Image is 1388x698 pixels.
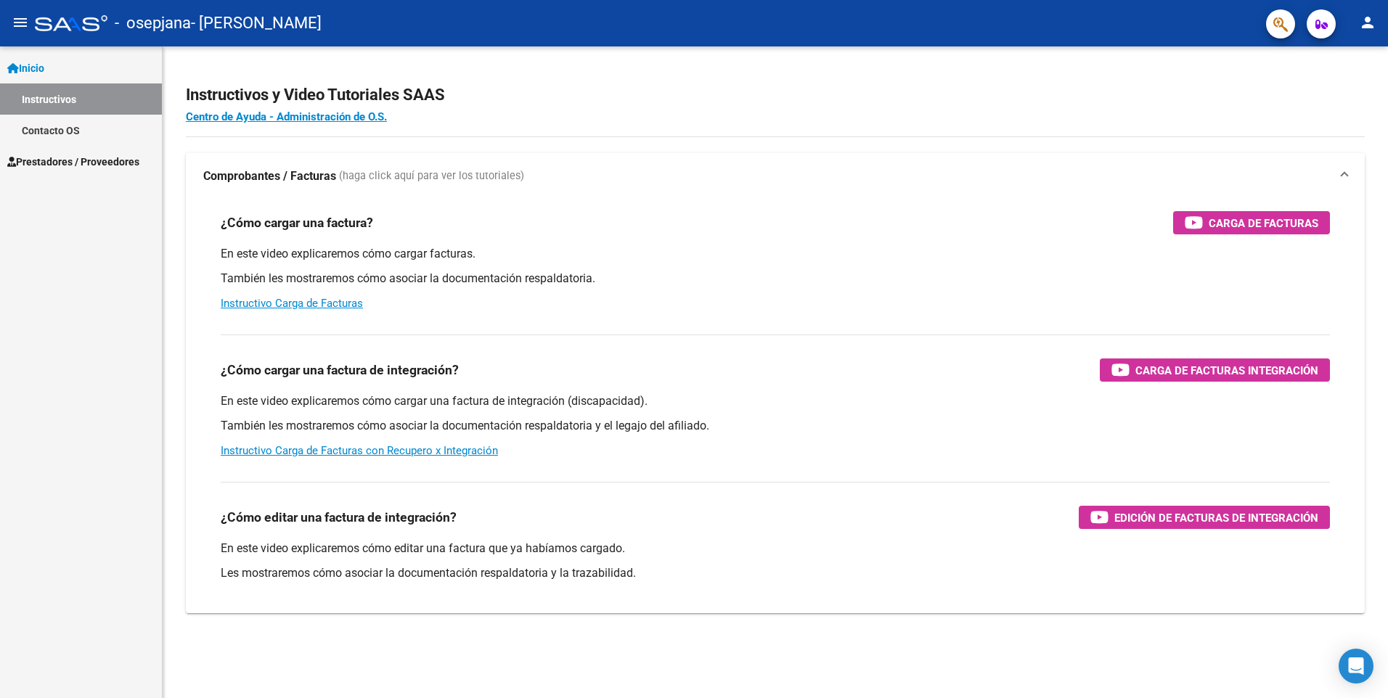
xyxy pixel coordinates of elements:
p: También les mostraremos cómo asociar la documentación respaldatoria y el legajo del afiliado. [221,418,1330,434]
span: Edición de Facturas de integración [1114,509,1318,527]
h3: ¿Cómo cargar una factura? [221,213,373,233]
p: En este video explicaremos cómo editar una factura que ya habíamos cargado. [221,541,1330,557]
a: Instructivo Carga de Facturas [221,297,363,310]
mat-expansion-panel-header: Comprobantes / Facturas (haga click aquí para ver los tutoriales) [186,153,1365,200]
span: Inicio [7,60,44,76]
h2: Instructivos y Video Tutoriales SAAS [186,81,1365,109]
span: Carga de Facturas Integración [1135,361,1318,379]
h3: ¿Cómo editar una factura de integración? [221,507,457,527]
span: Prestadores / Proveedores [7,154,139,170]
button: Carga de Facturas Integración [1100,358,1330,382]
div: Open Intercom Messenger [1339,649,1373,683]
p: También les mostraremos cómo asociar la documentación respaldatoria. [221,271,1330,287]
span: - [PERSON_NAME] [191,7,322,39]
a: Centro de Ayuda - Administración de O.S. [186,110,387,123]
mat-icon: menu [12,14,29,31]
button: Edición de Facturas de integración [1079,506,1330,529]
p: Les mostraremos cómo asociar la documentación respaldatoria y la trazabilidad. [221,565,1330,581]
button: Carga de Facturas [1173,211,1330,234]
span: (haga click aquí para ver los tutoriales) [339,168,524,184]
p: En este video explicaremos cómo cargar una factura de integración (discapacidad). [221,393,1330,409]
span: - osepjana [115,7,191,39]
strong: Comprobantes / Facturas [203,168,336,184]
div: Comprobantes / Facturas (haga click aquí para ver los tutoriales) [186,200,1365,613]
p: En este video explicaremos cómo cargar facturas. [221,246,1330,262]
mat-icon: person [1359,14,1376,31]
h3: ¿Cómo cargar una factura de integración? [221,360,459,380]
a: Instructivo Carga de Facturas con Recupero x Integración [221,444,498,457]
span: Carga de Facturas [1209,214,1318,232]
